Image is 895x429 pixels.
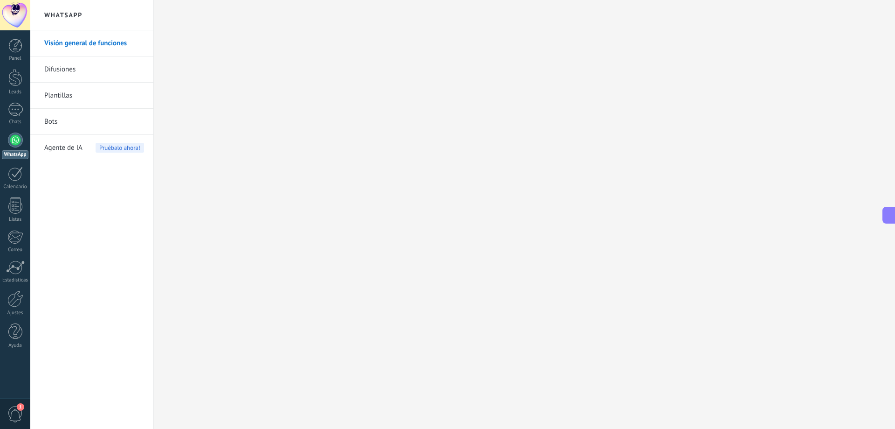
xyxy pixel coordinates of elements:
a: Visión general de funciones [44,30,144,56]
div: Correo [2,247,29,253]
li: Bots [30,109,153,135]
div: WhatsApp [2,150,28,159]
div: Leads [2,89,29,95]
span: Pruébalo ahora! [96,143,144,153]
a: Agente de IAPruébalo ahora! [44,135,144,161]
span: Agente de IA [44,135,83,161]
li: Difusiones [30,56,153,83]
a: Plantillas [44,83,144,109]
div: Ayuda [2,343,29,349]
div: Calendario [2,184,29,190]
div: Ajustes [2,310,29,316]
li: Agente de IA [30,135,153,161]
div: Chats [2,119,29,125]
li: Visión general de funciones [30,30,153,56]
div: Listas [2,217,29,223]
div: Estadísticas [2,277,29,283]
span: 1 [17,403,24,411]
a: Bots [44,109,144,135]
li: Plantillas [30,83,153,109]
a: Difusiones [44,56,144,83]
div: Panel [2,56,29,62]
